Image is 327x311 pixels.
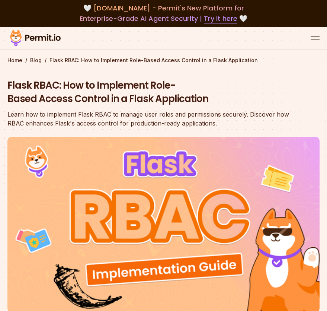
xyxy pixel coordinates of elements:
h1: Flask RBAC: How to Implement Role-Based Access Control in a Flask Application [7,79,293,106]
div: Learn how to implement Flask RBAC to manage user roles and permissions securely. Discover how RBA... [7,110,293,128]
a: Home [7,57,22,64]
img: Permit logo [7,28,63,48]
div: 🤍 🤍 [7,3,320,24]
a: Blog [30,57,42,64]
button: open menu [311,34,320,42]
a: Try it here [204,14,237,23]
div: / / [7,57,320,64]
span: [DOMAIN_NAME] - Permit's New Platform for Enterprise-Grade AI Agent Security | [80,3,244,23]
